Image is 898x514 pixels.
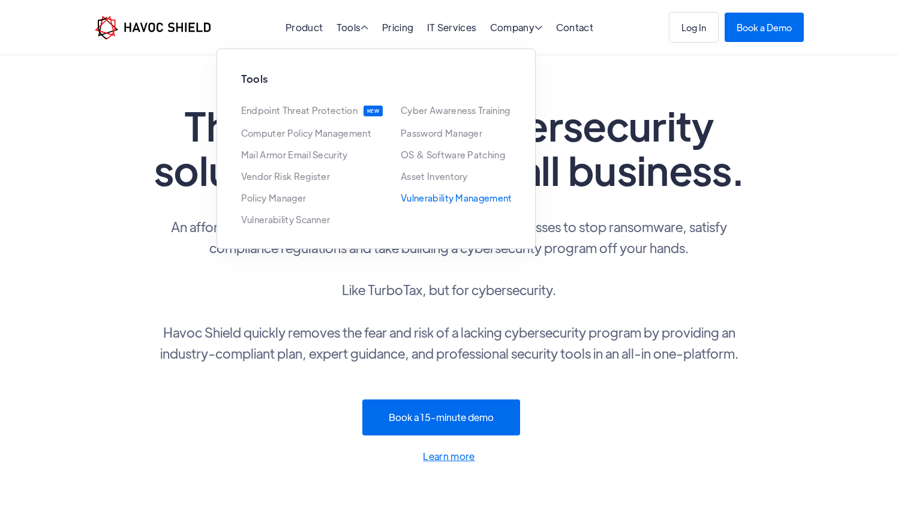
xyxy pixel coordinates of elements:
[241,215,331,224] a: Vulnerability Scanner
[95,16,211,40] img: Havoc Shield logo
[725,13,804,42] a: Book a Demo
[364,106,383,116] div: NEW
[241,193,306,203] a: Policy Manager
[149,103,749,192] h1: The all-in-one cybersecurity solution built for small business.
[361,23,368,32] span: 
[692,384,898,514] iframe: Chat Widget
[401,106,510,115] a: Cyber Awareness Training
[149,448,749,465] a: Learn more
[95,16,211,40] a: home
[669,12,719,43] a: Log In
[362,399,520,435] a: Book a 15-minute demo
[337,23,369,34] div: Tools
[241,150,348,160] a: Mail Armor Email Security
[241,73,511,85] h2: Tools
[382,21,413,34] a: Pricing
[490,23,543,34] div: Company
[401,193,512,203] a: Vulnerability Management
[241,128,371,138] a: Computer Policy Management
[427,21,477,34] a: IT Services
[149,216,749,363] p: An affordable suite of cybersecurity tools built for small businesses to stop ransomware, satisfy...
[217,34,536,249] nav: Tools
[401,128,482,138] a: Password Manager
[490,23,543,34] div: Company
[337,23,369,34] div: Tools
[401,172,468,181] a: Asset Inventory
[401,150,505,160] a: OS & Software Patching
[556,21,593,34] a: Contact
[286,21,323,34] a: Product
[241,106,358,116] a: Endpoint Threat Protection
[241,172,330,181] a: Vendor Risk Register
[534,23,542,32] span: 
